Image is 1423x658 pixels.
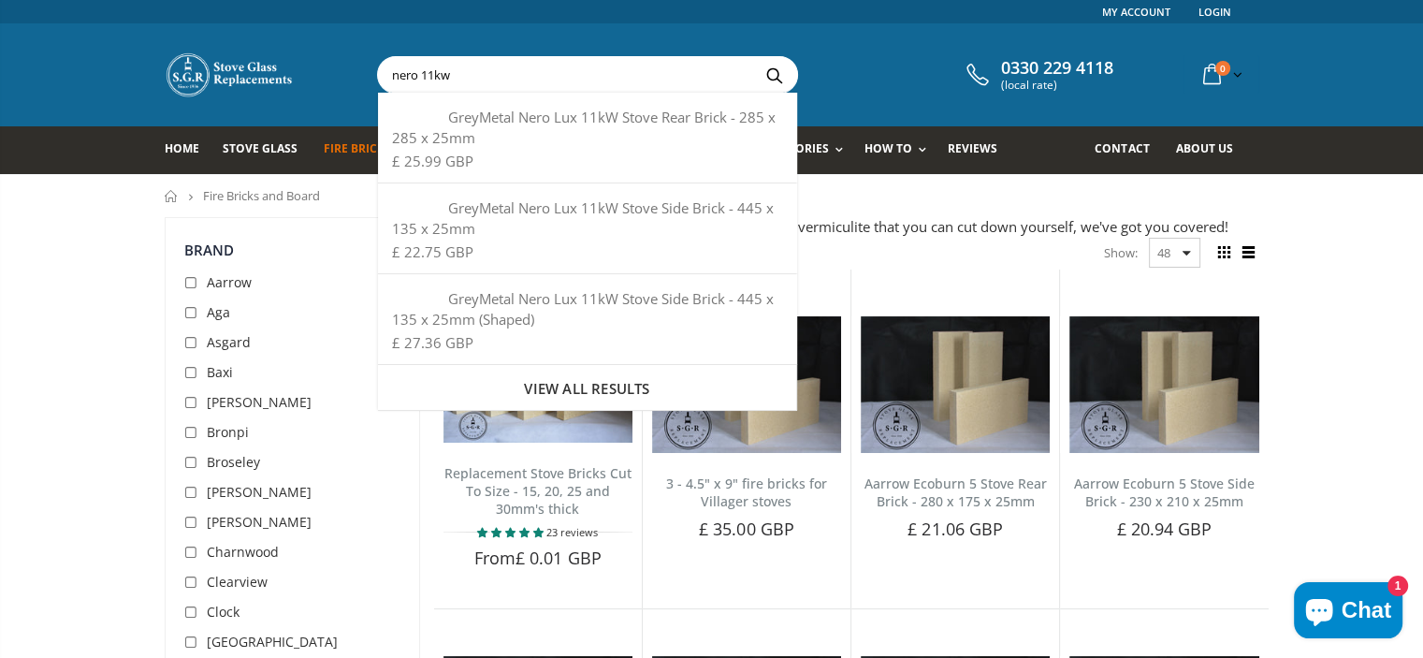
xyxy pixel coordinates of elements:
a: Home [165,190,179,202]
span: View all results [524,379,649,398]
span: [GEOGRAPHIC_DATA] [207,633,338,651]
span: Grid view [1214,242,1235,263]
a: Home [165,126,213,174]
a: Reviews [948,126,1011,174]
a: 0330 229 4118 (local rate) [962,58,1113,92]
span: £ 22.75 GBP [392,242,473,261]
span: Aga [207,303,230,321]
a: Stove Glass [223,126,312,174]
span: How To [864,140,912,156]
span: Asgard [207,333,251,351]
span: Show: [1104,238,1138,268]
a: Aarrow Ecoburn 5 Stove Rear Brick - 280 x 175 x 25mm [864,475,1047,510]
span: List view [1239,242,1259,263]
span: Home [165,140,199,156]
span: Fire Bricks [324,140,391,156]
span: £ 25.99 GBP [392,152,473,170]
a: 3 - 4.5" x 9" fire bricks for Villager stoves [666,475,827,510]
span: 0330 229 4118 [1001,58,1113,79]
div: GreyMetal Nero Lux 11kW Stove Side Brick - 445 x 135 x 25mm [392,197,782,239]
div: GreyMetal Nero Lux 11kW Stove Side Brick - 445 x 135 x 25mm (Shaped) [392,288,782,329]
img: Stove Glass Replacement [165,51,296,98]
input: Search your stove brand... [378,57,1007,93]
span: 23 reviews [546,525,598,539]
inbox-online-store-chat: Shopify online store chat [1288,582,1408,643]
span: £ 21.06 GBP [908,518,1003,540]
img: Aarrow Ecoburn 5 Stove Side Brick [1069,316,1258,453]
span: £ 20.94 GBP [1116,518,1212,540]
span: Baxi [207,363,233,381]
span: £ 27.36 GBP [392,333,473,352]
span: [PERSON_NAME] [207,483,312,501]
span: Fire Bricks and Board [203,187,320,204]
span: Contact [1095,140,1149,156]
span: [PERSON_NAME] [207,393,312,411]
span: Stove Glass [223,140,298,156]
a: Fire Bricks [324,126,405,174]
span: Charnwood [207,543,279,561]
a: Accessories [752,126,851,174]
span: £ 0.01 GBP [515,547,602,569]
span: About us [1175,140,1232,156]
div: Whether you want cut to size stove bricks or a sheet of vermiculite that you can cut down yoursel... [443,217,1259,237]
span: 4.78 stars [477,525,546,539]
span: 0 [1215,61,1230,76]
span: Clock [207,603,240,621]
a: Aarrow Ecoburn 5 Stove Side Brick - 230 x 210 x 25mm [1074,475,1255,510]
span: [PERSON_NAME] [207,513,312,531]
span: Reviews [948,140,997,156]
a: Contact [1095,126,1163,174]
a: About us [1175,126,1246,174]
span: (local rate) [1001,79,1113,92]
a: How To [864,126,936,174]
a: 0 [1196,56,1246,93]
span: Broseley [207,453,260,471]
span: Bronpi [207,423,249,441]
button: Search [753,57,795,93]
span: Aarrow [207,273,252,291]
span: Clearview [207,573,268,591]
a: Replacement Stove Bricks Cut To Size - 15, 20, 25 and 30mm's thick [444,464,632,518]
span: From [473,547,601,569]
span: Brand [184,241,235,259]
img: Aarrow Ecoburn 5 Stove Rear Brick [861,316,1050,453]
div: GreyMetal Nero Lux 11kW Stove Rear Brick - 285 x 285 x 25mm [392,107,782,148]
span: £ 35.00 GBP [699,518,794,540]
